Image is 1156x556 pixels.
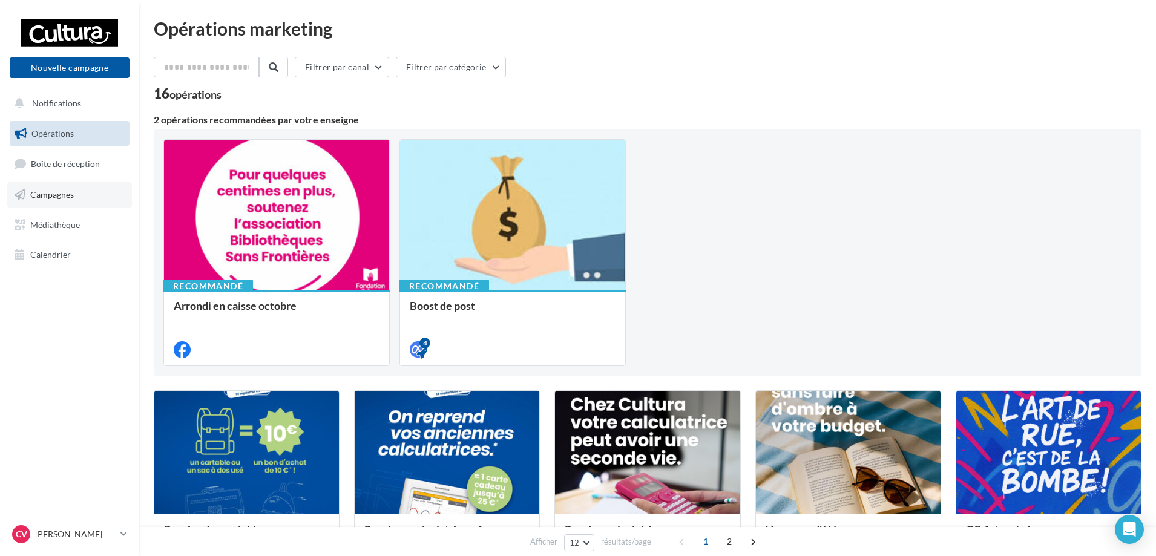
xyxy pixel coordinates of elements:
[419,338,430,348] div: 4
[7,91,127,116] button: Notifications
[7,242,132,267] a: Calendrier
[169,89,222,100] div: opérations
[154,19,1141,38] div: Opérations marketing
[174,299,379,324] div: Arrondi en caisse octobre
[720,532,739,551] span: 2
[565,523,730,548] div: Reprise_calculatrices
[35,528,116,540] p: [PERSON_NAME]
[7,121,132,146] a: Opérations
[164,523,329,548] div: Reprise des cartables
[601,536,651,548] span: résultats/page
[7,182,132,208] a: Campagnes
[31,159,100,169] span: Boîte de réception
[564,534,595,551] button: 12
[16,528,27,540] span: CV
[154,87,222,100] div: 16
[32,98,81,108] span: Notifications
[396,57,506,77] button: Filtrer par catégorie
[10,57,130,78] button: Nouvelle campagne
[30,249,71,260] span: Calendrier
[154,115,1141,125] div: 2 opérations recommandées par votre enseigne
[31,128,74,139] span: Opérations
[10,523,130,546] a: CV [PERSON_NAME]
[696,532,715,551] span: 1
[163,280,253,293] div: Recommandé
[30,219,80,229] span: Médiathèque
[410,299,616,324] div: Boost de post
[766,523,931,548] div: Vacances d'été
[1115,515,1144,544] div: Open Intercom Messenger
[570,538,580,548] span: 12
[966,523,1131,548] div: OP Arts urbains
[7,212,132,238] a: Médiathèque
[364,523,530,548] div: Reprises_calculatrices_1
[530,536,557,548] span: Afficher
[295,57,389,77] button: Filtrer par canal
[7,151,132,177] a: Boîte de réception
[30,189,74,200] span: Campagnes
[399,280,489,293] div: Recommandé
